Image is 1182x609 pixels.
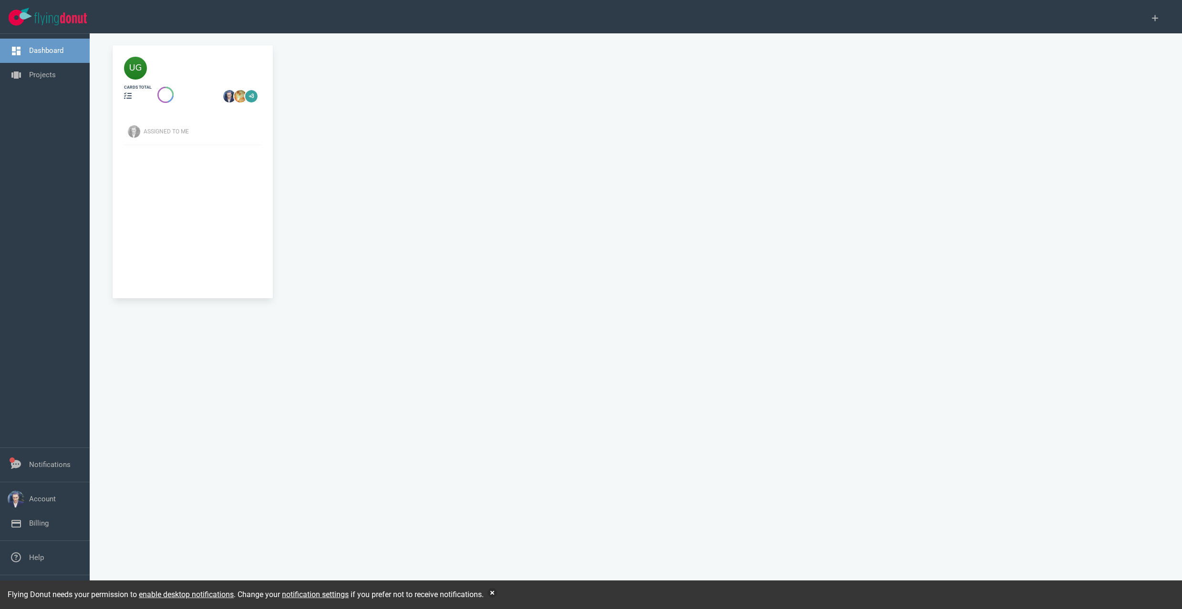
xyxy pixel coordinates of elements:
div: cards total [124,84,152,91]
a: enable desktop notifications [139,590,234,599]
img: 26 [234,90,247,102]
a: Dashboard [29,46,63,55]
a: Billing [29,519,49,528]
a: Projects [29,71,56,79]
a: notification settings [282,590,349,599]
text: +3 [249,93,254,99]
span: . Change your if you prefer not to receive notifications. [234,590,484,599]
span: Flying Donut needs your permission to [8,590,234,599]
a: Help [29,553,44,562]
div: Assigned To Me [144,127,267,136]
img: Flying Donut text logo [34,12,87,25]
a: Account [29,495,56,503]
img: 26 [223,90,236,102]
img: Avatar [128,125,140,138]
a: Notifications [29,460,71,469]
img: 40 [124,57,147,80]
